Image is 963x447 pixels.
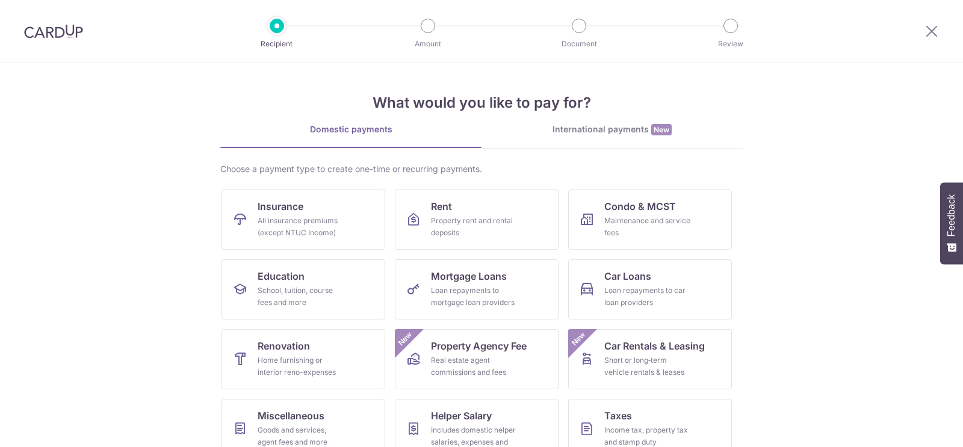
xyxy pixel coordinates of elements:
[431,199,452,214] span: Rent
[568,190,732,250] a: Condo & MCSTMaintenance and service fees
[232,38,321,50] p: Recipient
[686,38,775,50] p: Review
[568,259,732,319] a: Car LoansLoan repayments to car loan providers
[395,190,559,250] a: RentProperty rent and rental deposits
[946,194,957,236] span: Feedback
[258,339,310,353] span: Renovation
[258,285,344,309] div: School, tuition, course fees and more
[604,354,691,378] div: Short or long‑term vehicle rentals & leases
[221,329,385,389] a: RenovationHome furnishing or interior reno-expenses
[431,269,507,283] span: Mortgage Loans
[604,269,651,283] span: Car Loans
[940,182,963,264] button: Feedback - Show survey
[258,354,344,378] div: Home furnishing or interior reno-expenses
[431,215,518,239] div: Property rent and rental deposits
[221,259,385,319] a: EducationSchool, tuition, course fees and more
[258,215,344,239] div: All insurance premiums (except NTUC Income)
[431,285,518,309] div: Loan repayments to mortgage loan providers
[568,329,732,389] a: Car Rentals & LeasingShort or long‑term vehicle rentals & leasesNew
[431,354,518,378] div: Real estate agent commissions and fees
[604,408,632,423] span: Taxes
[258,408,324,423] span: Miscellaneous
[258,199,303,214] span: Insurance
[885,411,951,441] iframe: Opens a widget where you can find more information
[431,339,527,353] span: Property Agency Fee
[258,269,305,283] span: Education
[24,24,83,39] img: CardUp
[220,92,743,114] h4: What would you like to pay for?
[221,190,385,250] a: InsuranceAll insurance premiums (except NTUC Income)
[220,163,743,175] div: Choose a payment type to create one-time or recurring payments.
[431,408,492,423] span: Helper Salary
[604,339,705,353] span: Car Rentals & Leasing
[604,199,676,214] span: Condo & MCST
[569,329,589,349] span: New
[604,215,691,239] div: Maintenance and service fees
[383,38,472,50] p: Amount
[604,285,691,309] div: Loan repayments to car loan providers
[395,329,559,389] a: Property Agency FeeReal estate agent commissions and feesNew
[395,259,559,319] a: Mortgage LoansLoan repayments to mortgage loan providers
[395,329,415,349] span: New
[534,38,624,50] p: Document
[482,123,743,136] div: International payments
[651,124,672,135] span: New
[220,123,482,135] div: Domestic payments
